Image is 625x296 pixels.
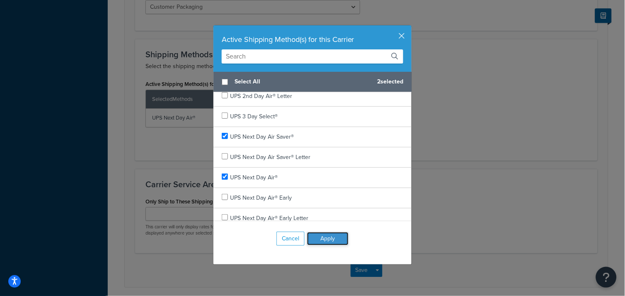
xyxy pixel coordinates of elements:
[230,153,310,161] span: UPS Next Day Air Saver® Letter
[230,92,292,100] span: UPS 2nd Day Air® Letter
[230,193,292,202] span: UPS Next Day Air® Early
[276,232,305,246] button: Cancel
[213,72,412,92] div: 2 selected
[230,112,278,121] span: UPS 3 Day Select®
[230,132,294,141] span: UPS Next Day Air Saver®
[230,214,308,223] span: UPS Next Day Air® Early Letter
[222,34,403,45] div: Active Shipping Method(s) for this Carrier
[235,76,371,88] span: Select All
[307,232,349,245] button: Apply
[230,173,278,182] span: UPS Next Day Air®
[222,49,403,64] input: Search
